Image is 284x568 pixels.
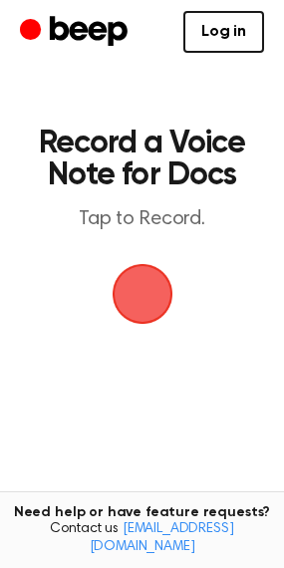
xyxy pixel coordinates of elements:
a: [EMAIL_ADDRESS][DOMAIN_NAME] [90,522,234,554]
span: Contact us [12,521,272,556]
button: Beep Logo [113,264,172,324]
h1: Record a Voice Note for Docs [36,128,248,191]
a: Log in [183,11,264,53]
p: Tap to Record. [36,207,248,232]
a: Beep [20,13,133,52]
